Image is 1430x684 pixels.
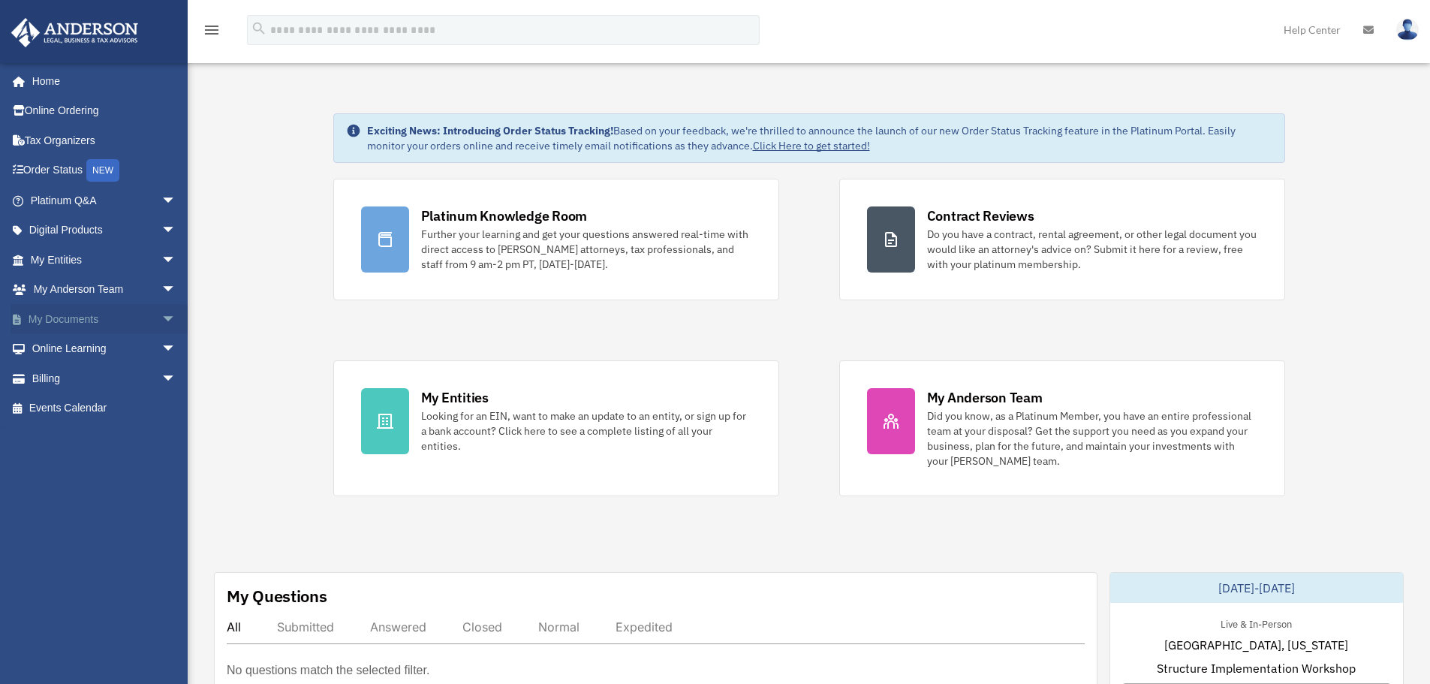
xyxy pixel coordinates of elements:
a: menu [203,26,221,39]
span: arrow_drop_down [161,363,191,394]
span: arrow_drop_down [161,245,191,276]
span: Structure Implementation Workshop [1157,659,1356,677]
a: My Anderson Team Did you know, as a Platinum Member, you have an entire professional team at your... [839,360,1285,496]
a: Digital Productsarrow_drop_down [11,215,199,246]
div: Answered [370,619,426,634]
p: No questions match the selected filter. [227,660,429,681]
i: search [251,20,267,37]
div: My Entities [421,388,489,407]
a: Tax Organizers [11,125,199,155]
img: User Pic [1396,19,1419,41]
a: Online Learningarrow_drop_down [11,334,199,364]
span: arrow_drop_down [161,275,191,306]
a: My Anderson Teamarrow_drop_down [11,275,199,305]
div: Closed [462,619,502,634]
div: Expedited [616,619,673,634]
a: Events Calendar [11,393,199,423]
a: Online Ordering [11,96,199,126]
div: Live & In-Person [1209,615,1304,631]
div: Submitted [277,619,334,634]
div: Based on your feedback, we're thrilled to announce the launch of our new Order Status Tracking fe... [367,123,1272,153]
a: Click Here to get started! [753,139,870,152]
a: My Documentsarrow_drop_down [11,304,199,334]
a: My Entities Looking for an EIN, want to make an update to an entity, or sign up for a bank accoun... [333,360,779,496]
a: Home [11,66,191,96]
div: My Questions [227,585,327,607]
div: Contract Reviews [927,206,1034,225]
div: NEW [86,159,119,182]
div: Looking for an EIN, want to make an update to an entity, or sign up for a bank account? Click her... [421,408,751,453]
div: Further your learning and get your questions answered real-time with direct access to [PERSON_NAM... [421,227,751,272]
div: Did you know, as a Platinum Member, you have an entire professional team at your disposal? Get th... [927,408,1257,469]
a: My Entitiesarrow_drop_down [11,245,199,275]
div: Do you have a contract, rental agreement, or other legal document you would like an attorney's ad... [927,227,1257,272]
a: Contract Reviews Do you have a contract, rental agreement, or other legal document you would like... [839,179,1285,300]
img: Anderson Advisors Platinum Portal [7,18,143,47]
span: [GEOGRAPHIC_DATA], [US_STATE] [1164,636,1348,654]
div: Platinum Knowledge Room [421,206,588,225]
a: Platinum Knowledge Room Further your learning and get your questions answered real-time with dire... [333,179,779,300]
strong: Exciting News: Introducing Order Status Tracking! [367,124,613,137]
div: All [227,619,241,634]
div: [DATE]-[DATE] [1110,573,1403,603]
div: My Anderson Team [927,388,1043,407]
span: arrow_drop_down [161,215,191,246]
span: arrow_drop_down [161,185,191,216]
a: Order StatusNEW [11,155,199,186]
span: arrow_drop_down [161,334,191,365]
a: Billingarrow_drop_down [11,363,199,393]
a: Platinum Q&Aarrow_drop_down [11,185,199,215]
div: Normal [538,619,580,634]
i: menu [203,21,221,39]
span: arrow_drop_down [161,304,191,335]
